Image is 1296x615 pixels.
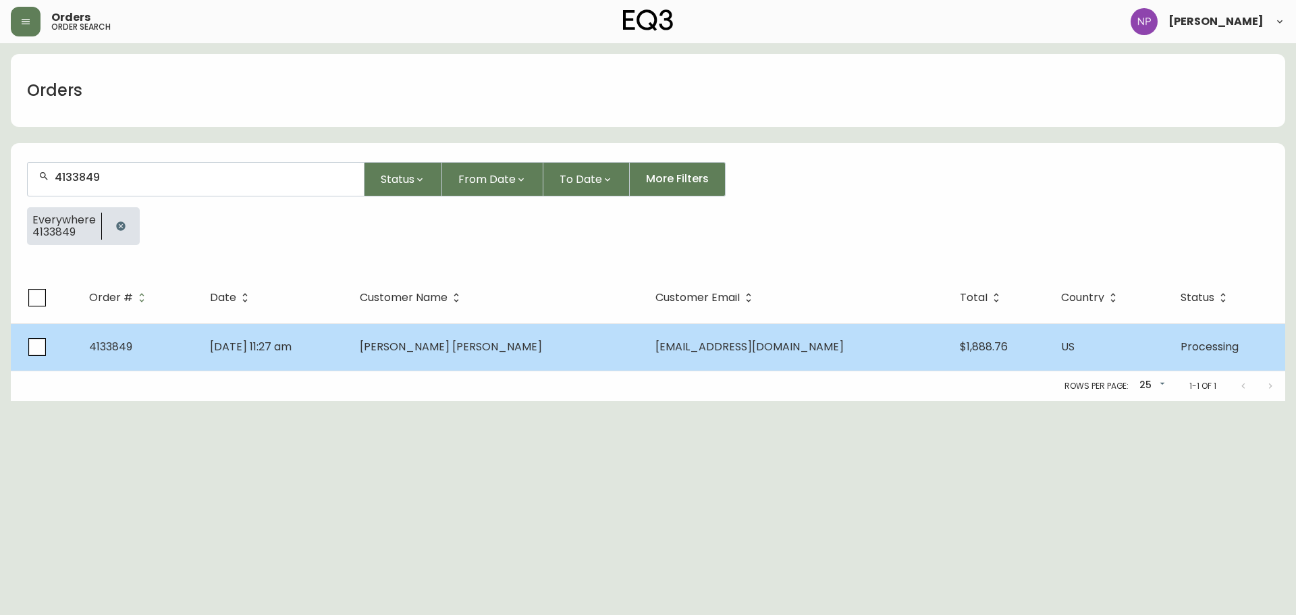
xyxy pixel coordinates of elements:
h5: order search [51,23,111,31]
button: Status [364,162,442,196]
span: $1,888.76 [960,339,1008,354]
span: 4133849 [32,226,96,238]
span: Status [1181,294,1214,302]
span: To Date [560,171,602,188]
span: More Filters [646,171,709,186]
span: Customer Email [655,294,740,302]
img: logo [623,9,673,31]
span: Processing [1181,339,1239,354]
img: 50f1e64a3f95c89b5c5247455825f96f [1131,8,1158,35]
span: Order # [89,292,151,304]
span: [PERSON_NAME] [1168,16,1264,27]
span: Date [210,292,254,304]
span: Status [1181,292,1232,304]
button: From Date [442,162,543,196]
span: Total [960,292,1005,304]
span: [PERSON_NAME] [PERSON_NAME] [360,339,542,354]
div: 25 [1134,375,1168,397]
button: To Date [543,162,630,196]
h1: Orders [27,79,82,102]
span: Customer Email [655,292,757,304]
span: US [1061,339,1075,354]
input: Search [55,171,353,184]
span: Everywhere [32,214,96,226]
span: Orders [51,12,90,23]
span: 4133849 [89,339,132,354]
span: Order # [89,294,133,302]
span: Status [381,171,414,188]
span: From Date [458,171,516,188]
span: Total [960,294,988,302]
p: 1-1 of 1 [1189,380,1216,392]
p: Rows per page: [1064,380,1129,392]
span: Country [1061,292,1122,304]
span: Customer Name [360,294,448,302]
span: Customer Name [360,292,465,304]
span: [DATE] 11:27 am [210,339,292,354]
span: Date [210,294,236,302]
span: Country [1061,294,1104,302]
span: [EMAIL_ADDRESS][DOMAIN_NAME] [655,339,844,354]
button: More Filters [630,162,726,196]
